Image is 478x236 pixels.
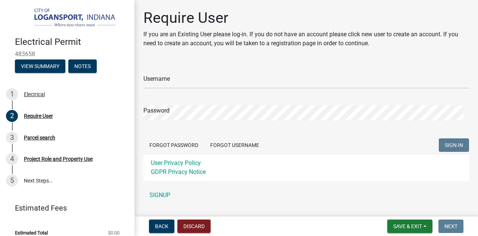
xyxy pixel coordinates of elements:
[445,142,463,148] span: SIGN IN
[6,88,18,100] div: 1
[143,188,469,203] a: SIGNUP
[155,223,168,229] span: Back
[24,156,93,162] div: Project Role and Property Use
[68,64,97,70] wm-modal-confirm: Notes
[439,138,469,152] button: SIGN IN
[151,159,201,166] a: User Privacy Policy
[24,92,45,97] div: Electrical
[15,50,119,58] span: 483658
[15,230,48,235] span: Estimated Total
[177,220,211,233] button: Discard
[6,132,18,144] div: 3
[438,220,463,233] button: Next
[6,153,18,165] div: 4
[143,138,204,152] button: Forgot Password
[24,113,53,119] div: Require User
[6,200,122,215] a: Estimated Fees
[15,37,128,47] h4: Electrical Permit
[108,230,119,235] span: $0.00
[444,223,457,229] span: Next
[151,168,206,175] a: GDPR Privacy Notice
[6,110,18,122] div: 2
[15,64,65,70] wm-modal-confirm: Summary
[204,138,265,152] button: Forgot Username
[24,135,55,140] div: Parcel search
[149,220,174,233] button: Back
[143,9,469,27] h1: Require User
[143,30,469,48] p: If you are an Existing User please log-in. If you do not have an account please click new user to...
[68,59,97,73] button: Notes
[6,175,18,187] div: 5
[15,59,65,73] button: View Summary
[15,8,122,29] img: City of Logansport, Indiana
[387,220,432,233] button: Save & Exit
[393,223,422,229] span: Save & Exit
